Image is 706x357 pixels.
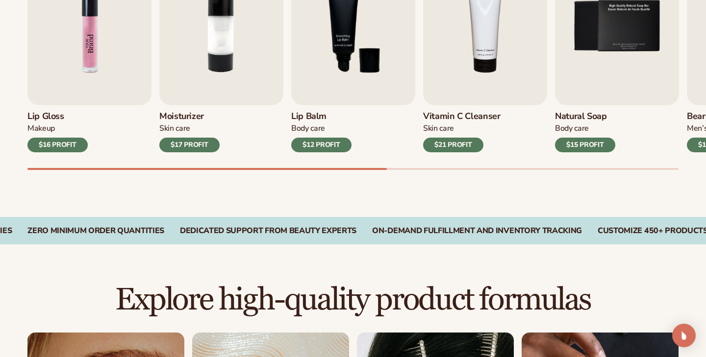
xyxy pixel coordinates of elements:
div: $12 PROFIT [291,138,352,152]
div: On-Demand Fulfillment and Inventory Tracking [372,226,582,236]
div: Makeup [27,123,88,134]
div: Body Care [291,123,352,134]
h3: Lip Balm [291,111,352,122]
div: Zero Minimum Order QuantitieS [27,226,164,236]
div: Skin Care [423,123,501,134]
h3: Natural Soap [555,111,615,122]
div: Body Care [555,123,615,134]
h3: Moisturizer [159,111,220,122]
div: $15 PROFIT [555,138,615,152]
div: $16 PROFIT [27,138,88,152]
div: Open Intercom Messenger [672,324,696,347]
h3: Vitamin C Cleanser [423,111,501,122]
div: Dedicated Support From Beauty Experts [180,226,356,236]
div: $17 PROFIT [159,138,220,152]
h2: Explore high-quality product formulas [27,284,679,316]
div: $21 PROFIT [423,138,483,152]
h3: Lip Gloss [27,111,88,122]
div: Skin Care [159,123,220,134]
